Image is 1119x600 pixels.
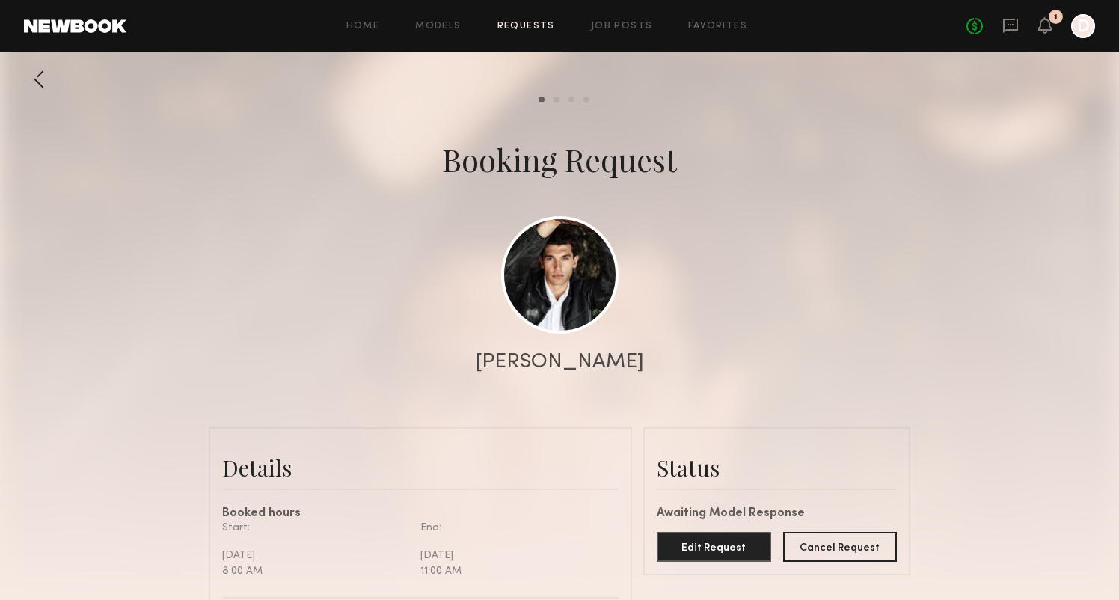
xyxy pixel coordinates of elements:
[222,508,619,520] div: Booked hours
[591,22,653,31] a: Job Posts
[346,22,380,31] a: Home
[1071,14,1095,38] a: D
[476,352,644,373] div: [PERSON_NAME]
[415,22,461,31] a: Models
[222,453,619,483] div: Details
[420,520,607,536] div: End:
[222,563,409,579] div: 8:00 AM
[497,22,555,31] a: Requests
[657,453,897,483] div: Status
[222,520,409,536] div: Start:
[688,22,747,31] a: Favorites
[783,532,898,562] button: Cancel Request
[222,548,409,563] div: [DATE]
[657,508,897,520] div: Awaiting Model Response
[420,563,607,579] div: 11:00 AM
[420,548,607,563] div: [DATE]
[1054,13,1058,22] div: 1
[442,138,677,180] div: Booking Request
[657,532,771,562] button: Edit Request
